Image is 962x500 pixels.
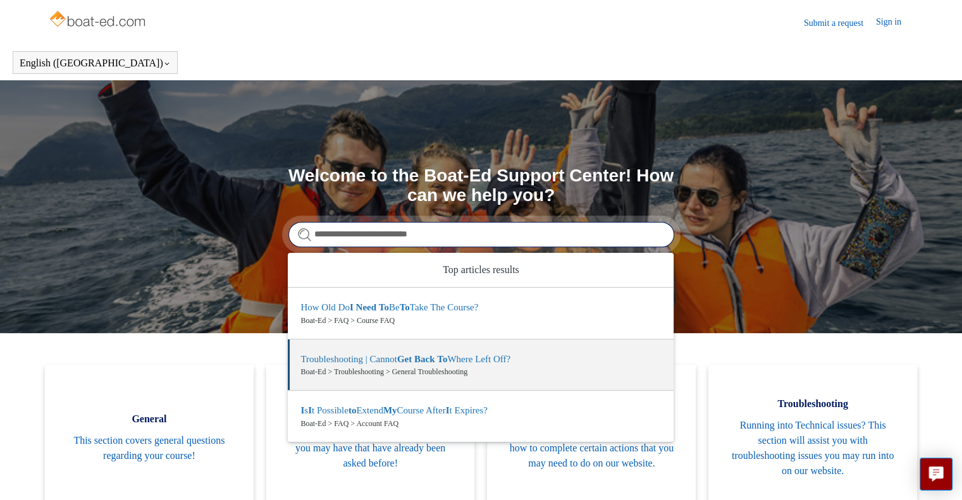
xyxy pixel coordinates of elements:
[285,404,456,419] span: FAQ
[348,405,357,415] em: to
[400,302,410,312] em: To
[300,405,304,415] em: I
[288,166,674,205] h1: Welcome to the Boat-Ed Support Center! How can we help you?
[308,405,312,415] em: I
[727,396,898,412] span: Troubleshooting
[506,425,677,471] span: Here you will get step-by-step guides on how to complete certain actions that you may need to do ...
[379,302,389,312] em: To
[300,315,661,326] zd-autocomplete-breadcrumbs-multibrand: Boat-Ed > FAQ > Course FAQ
[876,15,914,30] a: Sign in
[383,405,397,415] em: My
[920,458,953,491] button: Live chat
[300,354,510,367] zd-autocomplete-title-multibrand: Suggested result 2 Troubleshooting | Cannot Get Back To Where Left Off?
[437,354,447,364] em: To
[727,418,898,479] span: Running into Technical issues? This section will assist you with troubleshooting issues you may r...
[300,366,661,377] zd-autocomplete-breadcrumbs-multibrand: Boat-Ed > Troubleshooting > General Troubleshooting
[64,433,235,463] span: This section covers general questions regarding your course!
[355,302,376,312] em: Need
[350,302,354,312] em: I
[300,405,487,418] zd-autocomplete-title-multibrand: Suggested result 3 Is It Possible to Extend My Course After It Expires?
[300,418,661,429] zd-autocomplete-breadcrumbs-multibrand: Boat-Ed > FAQ > Account FAQ
[64,412,235,427] span: General
[288,222,674,247] input: Search
[414,354,435,364] em: Back
[285,425,456,471] span: This section will answer questions that you may have that have already been asked before!
[446,405,450,415] em: I
[48,8,149,33] img: Boat-Ed Help Center home page
[288,253,674,288] zd-autocomplete-header: Top articles results
[397,354,412,364] em: Get
[20,58,171,69] button: English ([GEOGRAPHIC_DATA])
[804,16,876,30] a: Submit a request
[300,302,478,315] zd-autocomplete-title-multibrand: Suggested result 1 How Old Do I Need To Be To Take The Course?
